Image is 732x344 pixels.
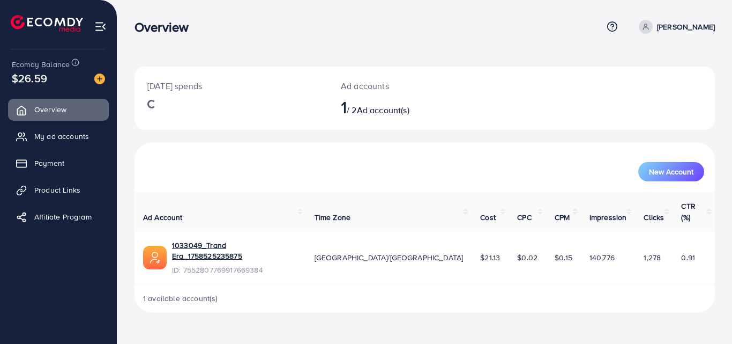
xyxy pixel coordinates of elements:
[555,252,572,263] span: $0.15
[341,94,347,119] span: 1
[315,252,464,263] span: [GEOGRAPHIC_DATA]/[GEOGRAPHIC_DATA]
[555,212,570,223] span: CPM
[34,185,80,195] span: Product Links
[357,104,409,116] span: Ad account(s)
[8,152,109,174] a: Payment
[517,252,537,263] span: $0.02
[341,97,460,117] h2: / 2
[589,212,627,223] span: Impression
[634,20,715,34] a: [PERSON_NAME]
[94,74,105,84] img: image
[135,19,197,35] h3: Overview
[8,206,109,228] a: Affiliate Program
[143,212,183,223] span: Ad Account
[172,265,297,275] span: ID: 7552807769917669384
[681,252,695,263] span: 0.91
[11,15,83,32] img: logo
[589,252,615,263] span: 140,776
[12,59,70,70] span: Ecomdy Balance
[8,99,109,120] a: Overview
[644,252,661,263] span: 1,278
[34,131,89,142] span: My ad accounts
[12,70,47,86] span: $26.59
[8,126,109,147] a: My ad accounts
[143,246,167,269] img: ic-ads-acc.e4c84228.svg
[8,179,109,201] a: Product Links
[341,79,460,92] p: Ad accounts
[644,212,664,223] span: Clicks
[34,104,66,115] span: Overview
[649,168,693,175] span: New Account
[638,162,704,181] button: New Account
[34,211,92,222] span: Affiliate Program
[34,158,64,169] span: Payment
[172,240,297,262] a: 1033049_Trand Era_1758525235875
[681,201,695,222] span: CTR (%)
[143,293,218,304] span: 1 available account(s)
[480,252,500,263] span: $21.13
[94,20,107,33] img: menu
[517,212,531,223] span: CPC
[315,212,350,223] span: Time Zone
[480,212,496,223] span: Cost
[147,79,315,92] p: [DATE] spends
[657,20,715,33] p: [PERSON_NAME]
